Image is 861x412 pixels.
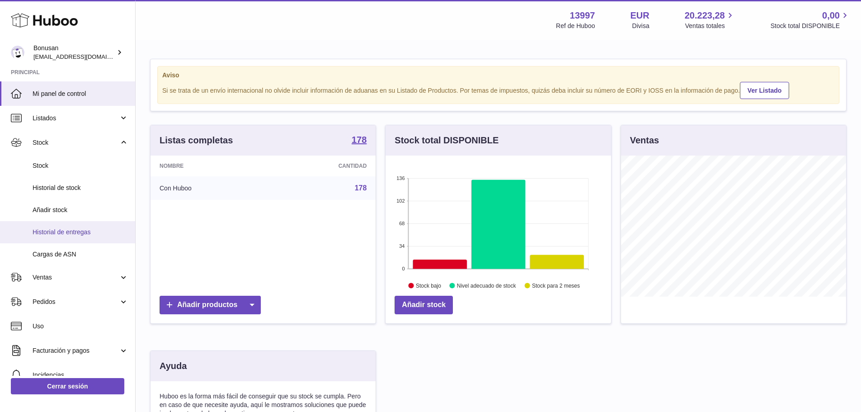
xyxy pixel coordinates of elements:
span: Stock [33,138,119,147]
a: Ver Listado [740,82,789,99]
a: Cerrar sesión [11,378,124,394]
text: 0 [402,266,405,271]
strong: Aviso [162,71,834,80]
strong: 178 [352,135,367,144]
a: 178 [355,184,367,192]
a: Añadir stock [395,296,453,314]
div: Si se trata de un envío internacional no olvide incluir información de aduanas en su Listado de P... [162,81,834,99]
a: 20.223,28 Ventas totales [685,9,735,30]
span: [EMAIL_ADDRESS][DOMAIN_NAME] [33,53,133,60]
span: Listados [33,114,119,123]
h3: Ayuda [160,360,187,372]
a: 0,00 Stock total DISPONIBLE [771,9,850,30]
span: Uso [33,322,128,331]
a: Añadir productos [160,296,261,314]
span: Historial de stock [33,184,128,192]
text: 102 [396,198,405,204]
span: Facturación y pagos [33,346,119,355]
span: Cargas de ASN [33,250,128,259]
text: Nivel adecuado de stock [457,283,517,289]
div: Ref de Huboo [556,22,595,30]
span: Historial de entregas [33,228,128,237]
text: Stock bajo [416,283,441,289]
h3: Listas completas [160,134,233,147]
span: Incidencias [33,371,128,379]
h3: Ventas [630,134,659,147]
span: 20.223,28 [685,9,725,22]
text: 34 [400,243,405,249]
strong: EUR [630,9,649,22]
img: info@bonusan.es [11,46,24,59]
span: 0,00 [822,9,840,22]
th: Nombre [151,156,268,176]
th: Cantidad [268,156,376,176]
span: Ventas [33,273,119,282]
td: Con Huboo [151,176,268,200]
text: 68 [400,221,405,226]
span: Stock [33,161,128,170]
span: Añadir stock [33,206,128,214]
div: Bonusan [33,44,115,61]
h3: Stock total DISPONIBLE [395,134,499,147]
strong: 13997 [570,9,595,22]
text: 136 [396,175,405,181]
div: Divisa [632,22,649,30]
span: Stock total DISPONIBLE [771,22,850,30]
span: Mi panel de control [33,90,128,98]
span: Ventas totales [685,22,735,30]
span: Pedidos [33,298,119,306]
a: 178 [352,135,367,146]
text: Stock para 2 meses [532,283,580,289]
